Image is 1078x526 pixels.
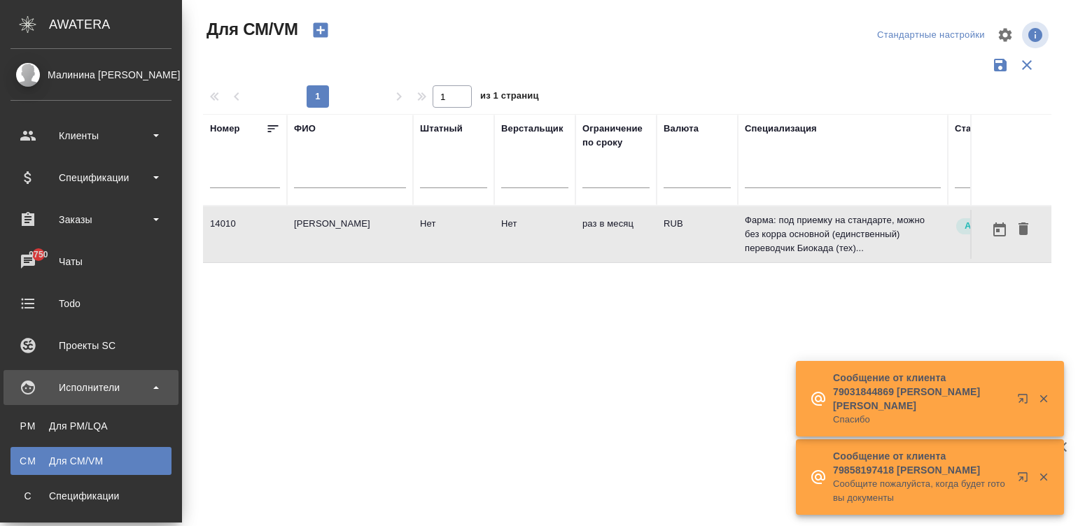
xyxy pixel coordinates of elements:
[745,122,817,136] div: Специализация
[1009,385,1042,418] button: Открыть в новой вкладке
[10,447,171,475] a: CMДля CM/VM
[480,87,539,108] span: из 1 страниц
[833,449,1008,477] p: Сообщение от клиента 79858197418 [PERSON_NAME]
[833,371,1008,413] p: Сообщение от клиента 79031844869 [PERSON_NAME] [PERSON_NAME]
[501,122,563,136] div: Верстальщик
[1029,392,1058,405] button: Закрыть
[1022,22,1051,48] span: Посмотреть информацию
[965,219,1002,233] p: Активен
[420,122,463,136] div: Штатный
[304,18,337,42] button: Создать
[10,482,171,510] a: ССпецификации
[582,122,650,150] div: Ограничение по сроку
[874,24,988,46] div: split button
[833,477,1008,505] p: Сообщите пожалуйста, когда будет готовы документы
[10,209,171,230] div: Заказы
[17,454,164,468] div: Для CM/VM
[494,210,575,259] td: Нет
[657,210,738,259] td: RUB
[17,489,164,503] div: Спецификации
[203,18,298,41] span: Для СМ/VM
[20,248,56,262] span: 9750
[664,122,699,136] div: Валюта
[833,413,1008,427] p: Спасибо
[988,18,1022,52] span: Настроить таблицу
[745,213,941,255] p: Фарма: под приемку на стандарте, можно без корра основной (единственный) переводчик Биокада (тех)...
[3,244,178,279] a: 9750Чаты
[10,67,171,83] div: Малинина [PERSON_NAME]
[955,122,1049,136] div: Статус исполнителя
[1009,463,1042,497] button: Открыть в новой вкладке
[203,210,287,259] td: 14010
[988,217,1011,243] button: Открыть календарь загрузки
[287,210,413,259] td: [PERSON_NAME]
[10,412,171,440] a: PMДля PM/LQA
[413,210,494,259] td: Нет
[955,217,1060,236] div: Рядовой исполнитель: назначай с учетом рейтинга
[10,335,171,356] div: Проекты SC
[1014,52,1040,78] button: Сбросить фильтры
[1011,217,1035,243] button: Удалить
[1029,471,1058,483] button: Закрыть
[17,419,164,433] div: Для PM/LQA
[3,286,178,321] a: Todo
[49,10,182,38] div: AWATERA
[10,251,171,272] div: Чаты
[3,328,178,363] a: Проекты SC
[987,52,1014,78] button: Сохранить фильтры
[10,167,171,188] div: Спецификации
[10,293,171,314] div: Todo
[10,125,171,146] div: Клиенты
[210,122,240,136] div: Номер
[294,122,316,136] div: ФИО
[10,377,171,398] div: Исполнители
[575,210,657,259] td: раз в месяц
